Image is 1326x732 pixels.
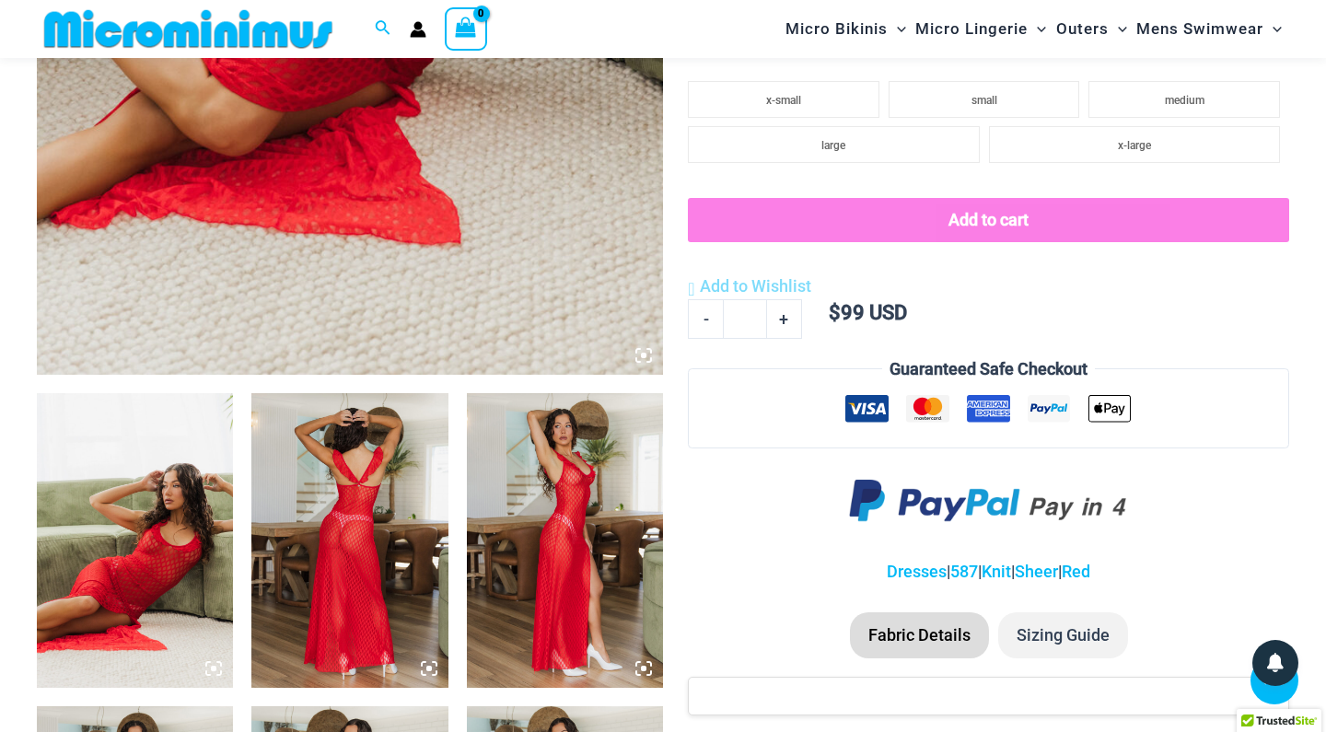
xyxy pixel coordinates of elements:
li: Sizing Guide [998,612,1128,658]
li: x-large [989,126,1280,163]
img: Sometimes Red 587 Dress [37,393,233,688]
a: Micro BikinisMenu ToggleMenu Toggle [781,6,911,52]
li: medium [1088,81,1280,118]
input: Product quantity [723,299,766,338]
li: large [688,126,979,163]
img: Sometimes Red 587 Dress [251,393,448,688]
a: Red [1062,562,1090,581]
a: Mens SwimwearMenu ToggleMenu Toggle [1132,6,1286,52]
a: Sheer [1015,562,1058,581]
a: - [688,299,723,338]
span: $ [829,301,841,324]
bdi: 99 USD [829,301,907,324]
a: Search icon link [375,17,391,41]
span: x-large [1118,139,1151,152]
img: Sometimes Red 587 Dress [467,393,663,688]
span: Menu Toggle [1109,6,1127,52]
span: small [971,94,997,107]
p: | | | | [688,558,1289,586]
li: x-small [688,81,879,118]
button: Add to cart [688,198,1289,242]
span: Menu Toggle [1263,6,1282,52]
a: Account icon link [410,21,426,38]
a: Knit [982,562,1011,581]
legend: Guaranteed Safe Checkout [882,355,1095,383]
a: + [767,299,802,338]
nav: Site Navigation [778,3,1289,55]
span: x-small [766,94,801,107]
a: Dresses [887,562,947,581]
span: Add to Wishlist [700,276,811,296]
img: MM SHOP LOGO FLAT [37,8,340,50]
a: OutersMenu ToggleMenu Toggle [1052,6,1132,52]
span: Outers [1056,6,1109,52]
span: Micro Bikinis [785,6,888,52]
span: large [821,139,845,152]
span: Mens Swimwear [1136,6,1263,52]
a: 587 [950,562,978,581]
a: Add to Wishlist [688,273,810,300]
span: Menu Toggle [888,6,906,52]
li: Fabric Details [850,612,989,658]
li: small [889,81,1080,118]
span: Micro Lingerie [915,6,1028,52]
a: View Shopping Cart, empty [445,7,487,50]
span: medium [1165,94,1204,107]
a: Micro LingerieMenu ToggleMenu Toggle [911,6,1051,52]
span: Menu Toggle [1028,6,1046,52]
